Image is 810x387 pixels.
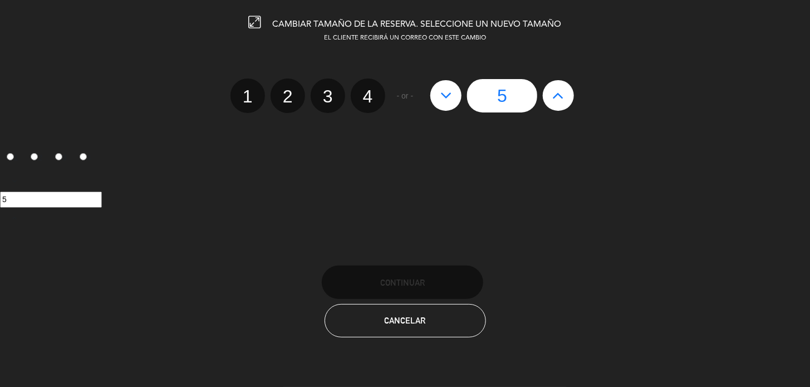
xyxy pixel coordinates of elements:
label: 4 [73,148,97,167]
label: 3 [311,79,345,113]
span: CAMBIAR TAMAÑO DE LA RESERVA. SELECCIONE UN NUEVO TAMAÑO [273,20,562,29]
label: 3 [49,148,73,167]
button: Continuar [322,266,483,299]
input: 4 [80,153,87,160]
input: 1 [7,153,14,160]
label: 2 [24,148,49,167]
label: 4 [351,79,385,113]
span: Cancelar [385,316,426,325]
label: 2 [271,79,305,113]
span: - or - [397,90,414,102]
span: EL CLIENTE RECIBIRÁ UN CORREO CON ESTE CAMBIO [324,35,486,41]
input: 3 [55,153,62,160]
button: Cancelar [325,304,486,337]
label: 1 [230,79,265,113]
input: 2 [31,153,38,160]
span: Continuar [380,278,425,287]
